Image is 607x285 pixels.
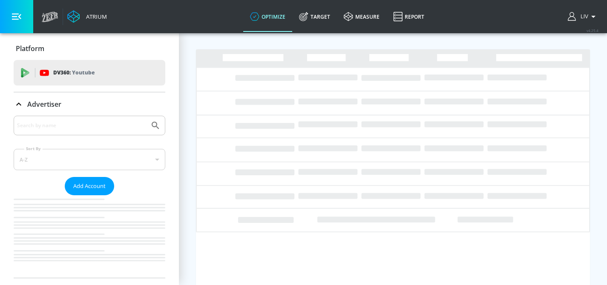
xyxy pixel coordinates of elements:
a: optimize [243,1,292,32]
p: Advertiser [27,100,61,109]
div: Platform [14,37,165,60]
button: Liv [568,11,598,22]
p: Platform [16,44,44,53]
a: Target [292,1,337,32]
input: Search by name [17,120,146,131]
div: Advertiser [14,116,165,278]
span: Add Account [73,181,106,191]
label: Sort By [24,146,43,151]
div: Advertiser [14,92,165,116]
p: Youtube [72,68,95,77]
div: DV360: Youtube [14,60,165,85]
a: measure [337,1,386,32]
div: A-Z [14,149,165,170]
nav: list of Advertiser [14,195,165,278]
div: Atrium [83,13,107,20]
span: v 4.25.4 [587,28,598,33]
p: DV360: [53,68,95,77]
a: Atrium [67,10,107,23]
button: Add Account [65,177,114,195]
span: login as: liv.ho@zefr.com [577,14,588,20]
a: Report [386,1,431,32]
